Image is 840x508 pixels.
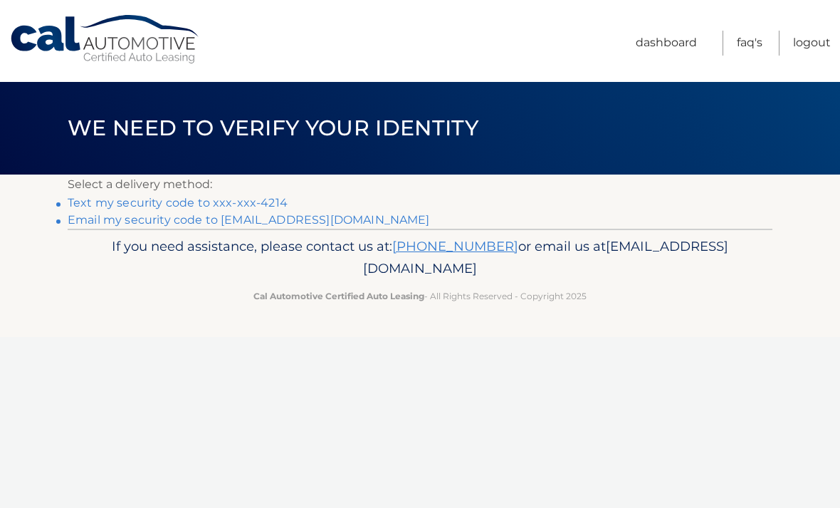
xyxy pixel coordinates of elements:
[737,31,762,56] a: FAQ's
[68,115,478,141] span: We need to verify your identity
[9,14,201,65] a: Cal Automotive
[68,196,288,209] a: Text my security code to xxx-xxx-4214
[77,235,763,281] p: If you need assistance, please contact us at: or email us at
[253,291,424,301] strong: Cal Automotive Certified Auto Leasing
[77,289,763,304] p: - All Rights Reserved - Copyright 2025
[636,31,697,56] a: Dashboard
[793,31,831,56] a: Logout
[392,238,518,254] a: [PHONE_NUMBER]
[68,213,430,227] a: Email my security code to [EMAIL_ADDRESS][DOMAIN_NAME]
[68,175,772,195] p: Select a delivery method:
